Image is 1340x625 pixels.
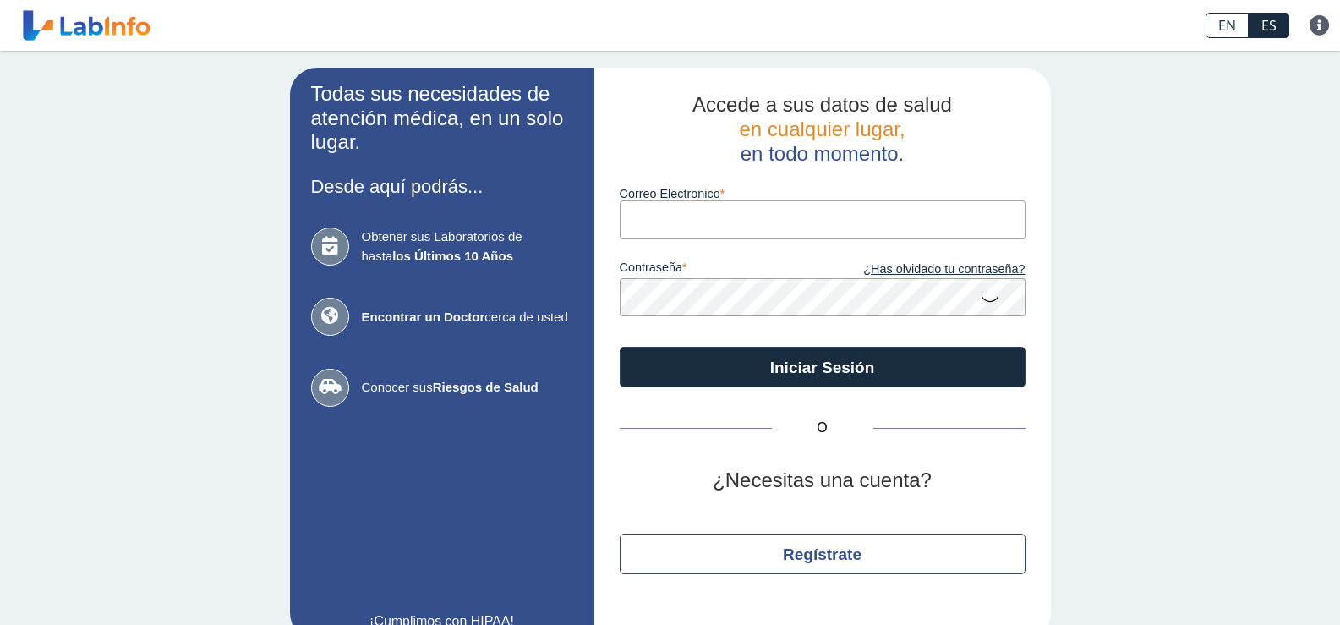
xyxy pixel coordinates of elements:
span: Obtener sus Laboratorios de hasta [362,228,573,266]
a: ¿Has olvidado tu contraseña? [823,260,1026,279]
span: cerca de usted [362,308,573,327]
span: Accede a sus datos de salud [692,93,952,116]
h3: Desde aquí podrás... [311,176,573,197]
a: EN [1206,13,1249,38]
span: en todo momento. [741,142,904,165]
b: Riesgos de Salud [433,380,539,394]
h2: ¿Necesitas una cuenta? [620,469,1026,493]
span: Conocer sus [362,378,573,397]
iframe: Help widget launcher [1190,559,1321,606]
label: Correo Electronico [620,187,1026,200]
a: ES [1249,13,1289,38]
span: O [772,418,873,438]
button: Iniciar Sesión [620,347,1026,387]
span: en cualquier lugar, [739,118,905,140]
b: los Últimos 10 Años [392,249,513,263]
label: contraseña [620,260,823,279]
b: Encontrar un Doctor [362,310,485,324]
h2: Todas sus necesidades de atención médica, en un solo lugar. [311,82,573,155]
button: Regístrate [620,534,1026,574]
